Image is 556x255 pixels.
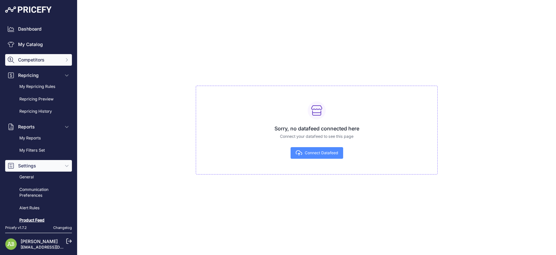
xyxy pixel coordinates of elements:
a: My Reports [5,133,72,144]
a: [EMAIL_ADDRESS][DOMAIN_NAME] [21,245,88,250]
a: Alert Rules [5,203,72,214]
button: Competitors [5,54,72,66]
button: Repricing [5,70,72,81]
span: Reports [18,124,60,130]
a: General [5,172,72,183]
span: Competitors [18,57,60,63]
a: Dashboard [5,23,72,35]
button: Connect Datafeed [291,147,343,159]
button: Settings [5,160,72,172]
a: [PERSON_NAME] [21,239,58,244]
span: Repricing [18,72,60,79]
a: Repricing Preview [5,94,72,105]
a: My Filters Set [5,145,72,156]
div: Pricefy v1.7.2 [5,225,27,231]
span: Connect Datafeed [305,150,338,156]
img: Pricefy Logo [5,6,52,13]
a: Repricing History [5,106,72,117]
a: Changelog [53,225,72,230]
a: Product Feed [5,215,72,226]
a: Communication Preferences [5,184,72,201]
a: My Repricing Rules [5,81,72,92]
button: Reports [5,121,72,133]
h3: Sorry, no datafeed connected here [201,125,432,132]
a: My Catalog [5,39,72,50]
span: Settings [18,163,60,169]
p: Connect your datafeed to see this page [201,134,432,140]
